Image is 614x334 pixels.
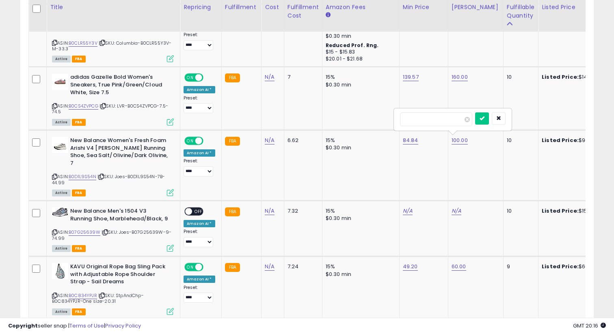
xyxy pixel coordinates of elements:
[72,56,86,62] span: FBA
[50,3,177,11] div: Title
[542,73,609,81] div: $149.00
[52,292,144,304] span: | SKU: StpAndChp-B0C834YPJR-One size-20.31
[70,207,169,224] b: New Balance Men's 1504 V3 Running Shoe, Marblehead/Black, 9
[326,49,393,56] div: $15 - $15.83
[507,73,532,81] div: 10
[326,3,396,11] div: Amazon Fees
[225,73,240,82] small: FBA
[70,137,169,169] b: New Balance Women's Fresh Foam Arishi V4 [PERSON_NAME] Running Shoe, Sea Salt/Olivine/Dark Olivin...
[542,263,579,270] b: Listed Price:
[185,264,195,271] span: ON
[326,263,393,270] div: 15%
[70,73,169,98] b: adidas Gazelle Bold Women's Sneakers, True Pink/Green/Cloud White, Size 7.5
[507,137,532,144] div: 10
[70,263,169,288] b: KAVU Original Rope Bag Sling Pack with Adjustable Rope Shoulder Strap - Sail Dreams
[288,137,316,144] div: 6.62
[202,264,215,271] span: OFF
[72,245,86,252] span: FBA
[184,86,215,93] div: Amazon AI *
[52,263,174,314] div: ASIN:
[185,74,195,81] span: ON
[52,11,174,62] div: ASIN:
[184,158,215,177] div: Preset:
[403,73,419,81] a: 139.57
[52,173,165,185] span: | SKU: Joes-B0D1L9S54N-7B-44.99
[52,207,174,251] div: ASIN:
[507,3,535,20] div: Fulfillable Quantity
[69,322,104,330] a: Terms of Use
[225,137,240,146] small: FBA
[69,173,96,180] a: B0D1L9S54N
[184,95,215,114] div: Preset:
[326,32,393,40] div: $0.30 min
[52,73,68,90] img: 31pXRI1xKJL._SL40_.jpg
[184,229,215,247] div: Preset:
[265,73,275,81] a: N/A
[184,149,215,157] div: Amazon AI *
[52,190,71,196] span: All listings currently available for purchase on Amazon
[192,208,205,215] span: OFF
[265,263,275,271] a: N/A
[52,103,168,115] span: | SKU: LVR-B0CS4ZVPCG-7.5-74.5
[184,285,215,303] div: Preset:
[573,322,606,330] span: 2025-08-10 20:16 GMT
[452,73,468,81] a: 160.00
[403,3,445,11] div: Min Price
[52,56,71,62] span: All listings currently available for purchase on Amazon
[326,215,393,222] div: $0.30 min
[185,138,195,144] span: ON
[52,207,68,217] img: 41Dhy22trAL._SL40_.jpg
[52,73,174,125] div: ASIN:
[326,42,379,49] b: Reduced Prof. Rng.
[542,263,609,270] div: $60.00
[184,32,215,50] div: Preset:
[542,3,612,11] div: Listed Price
[184,220,215,227] div: Amazon AI *
[288,3,319,20] div: Fulfillment Cost
[542,207,579,215] b: Listed Price:
[69,40,97,47] a: B0CLR55Y3V
[326,137,393,144] div: 15%
[52,40,172,52] span: | SKU: Columbia-B0CLR55Y3V-M-33.3
[72,119,86,126] span: FBA
[265,136,275,144] a: N/A
[288,207,316,215] div: 7.32
[326,56,393,62] div: $20.01 - $21.68
[72,308,86,315] span: FBA
[72,190,86,196] span: FBA
[184,3,218,11] div: Repricing
[52,137,174,195] div: ASIN:
[452,263,466,271] a: 60.00
[403,207,413,215] a: N/A
[507,207,532,215] div: 10
[184,276,215,283] div: Amazon AI *
[265,3,281,11] div: Cost
[8,322,38,330] strong: Copyright
[403,263,418,271] a: 49.20
[69,103,98,110] a: B0CS4ZVPCG
[52,245,71,252] span: All listings currently available for purchase on Amazon
[326,73,393,81] div: 15%
[542,73,579,81] b: Listed Price:
[265,207,275,215] a: N/A
[452,207,461,215] a: N/A
[52,263,68,279] img: 51wboVFrVOL._SL40_.jpg
[452,136,468,144] a: 100.00
[52,119,71,126] span: All listings currently available for purchase on Amazon
[542,137,609,144] div: $90.00
[507,263,532,270] div: 9
[326,271,393,278] div: $0.30 min
[225,3,258,11] div: Fulfillment
[225,263,240,272] small: FBA
[326,11,331,19] small: Amazon Fees.
[288,263,316,270] div: 7.24
[69,229,100,236] a: B07G25639W
[326,144,393,151] div: $0.30 min
[69,292,97,299] a: B0C834YPJR
[288,73,316,81] div: 7
[225,207,240,216] small: FBA
[326,207,393,215] div: 15%
[202,74,215,81] span: OFF
[403,136,418,144] a: 84.84
[326,81,393,88] div: $0.30 min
